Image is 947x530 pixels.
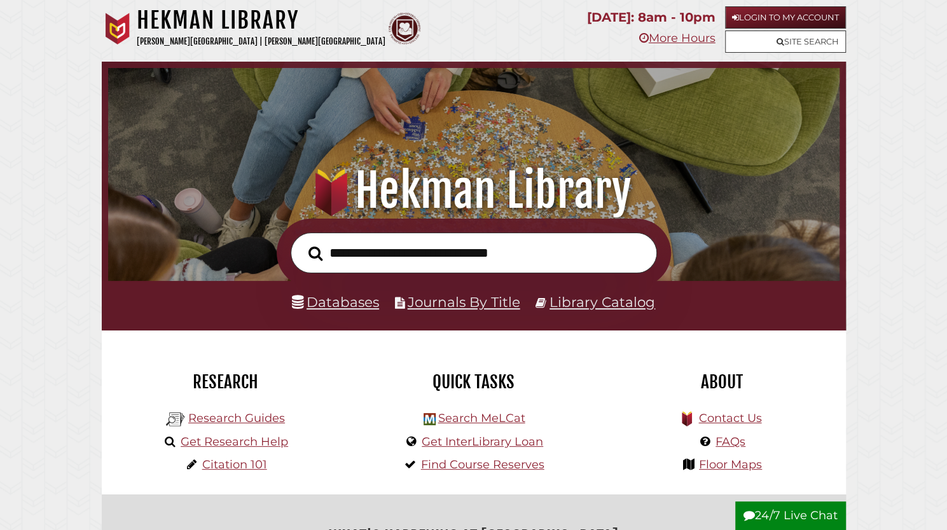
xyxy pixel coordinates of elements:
[725,31,846,53] a: Site Search
[725,6,846,29] a: Login to My Account
[550,294,655,310] a: Library Catalog
[181,435,288,449] a: Get Research Help
[188,411,285,425] a: Research Guides
[408,294,520,310] a: Journals By Title
[308,246,322,261] i: Search
[292,294,379,310] a: Databases
[137,6,385,34] h1: Hekman Library
[359,371,588,393] h2: Quick Tasks
[421,458,544,472] a: Find Course Reserves
[422,435,543,449] a: Get InterLibrary Loan
[424,413,436,425] img: Hekman Library Logo
[715,435,745,449] a: FAQs
[302,243,329,264] button: Search
[607,371,836,393] h2: About
[438,411,525,425] a: Search MeLCat
[102,13,134,44] img: Calvin University
[639,31,715,45] a: More Hours
[166,410,185,429] img: Hekman Library Logo
[137,34,385,49] p: [PERSON_NAME][GEOGRAPHIC_DATA] | [PERSON_NAME][GEOGRAPHIC_DATA]
[202,458,267,472] a: Citation 101
[698,411,761,425] a: Contact Us
[389,13,420,44] img: Calvin Theological Seminary
[122,163,825,219] h1: Hekman Library
[111,371,340,393] h2: Research
[699,458,762,472] a: Floor Maps
[587,6,715,29] p: [DATE]: 8am - 10pm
